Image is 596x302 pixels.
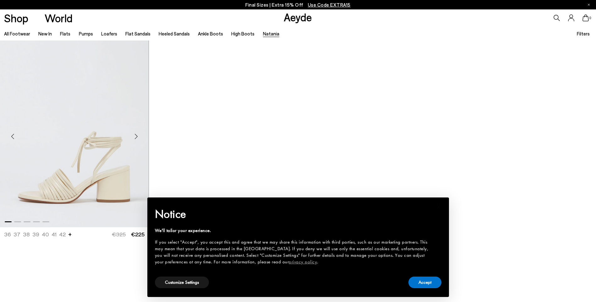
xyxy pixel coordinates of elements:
button: Customize Settings [155,277,209,288]
span: €225 [131,231,145,238]
div: 2 / 5 [149,40,297,227]
ul: variant [4,230,64,238]
a: World [45,13,73,24]
a: All Footwear [4,31,30,36]
button: Close this notice [431,199,446,214]
a: Flats [60,31,70,36]
div: Next slide [127,127,145,146]
a: Natania [263,31,279,36]
a: Pumps [79,31,93,36]
div: If you select "Accept", you accept this and agree that we may share this information with third p... [155,239,431,265]
span: Navigate to /collections/ss25-final-sizes [308,2,351,8]
p: Final Sizes | Extra 15% Off [245,1,351,9]
span: €325 [112,231,126,238]
div: Previous slide [3,127,22,146]
a: Heeled Sandals [159,31,190,36]
h2: Notice [155,206,431,222]
div: We'll tailor your experience. [155,227,431,234]
img: Natania Leather Lace-Up Sandals [149,40,297,227]
a: Loafers [101,31,117,36]
a: New In [38,31,52,36]
a: privacy policy [289,259,317,265]
a: High Boots [231,31,254,36]
a: Aeyde [284,10,312,24]
a: Ankle Boots [198,31,223,36]
li: + [68,230,72,238]
span: 0 [589,16,592,20]
a: Flat Sandals [125,31,150,36]
a: 0 [582,14,589,21]
span: × [437,202,441,212]
a: Shop [4,13,28,24]
span: Filters [577,31,590,36]
button: Accept [408,277,441,288]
